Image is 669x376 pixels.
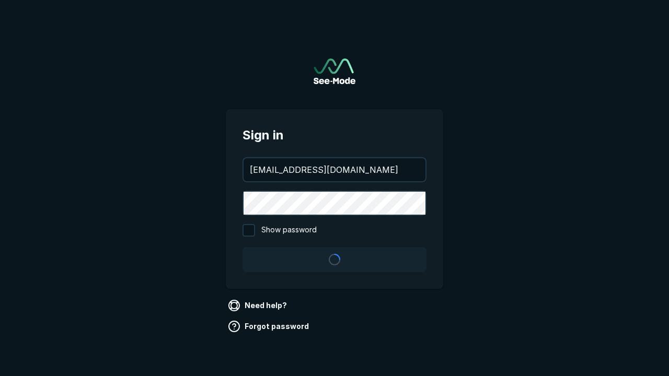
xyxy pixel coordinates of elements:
span: Sign in [243,126,426,145]
input: your@email.com [244,158,425,181]
a: Go to sign in [314,58,355,84]
img: See-Mode Logo [314,58,355,84]
a: Need help? [226,297,291,314]
span: Show password [261,224,317,237]
a: Forgot password [226,318,313,335]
